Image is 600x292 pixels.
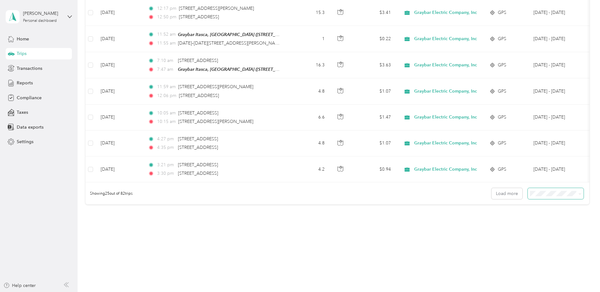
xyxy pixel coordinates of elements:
td: 6.6 [288,105,330,131]
td: [DATE] [96,131,143,156]
span: [STREET_ADDRESS] [178,136,218,142]
span: Compliance [17,94,42,101]
span: [STREET_ADDRESS] [178,171,218,176]
span: 12:50 pm [157,14,176,21]
span: Graybar Itasca, [GEOGRAPHIC_DATA] ([STREET_ADDRESS][PERSON_NAME][US_STATE]) [178,67,356,72]
span: [STREET_ADDRESS] [178,162,218,167]
span: Graybar Electric Company, Inc [414,35,477,42]
span: 11:59 am [157,83,176,90]
span: 11:52 am [157,31,175,38]
td: 4.8 [288,131,330,156]
span: 4:27 pm [157,136,175,143]
td: $0.94 [352,156,396,182]
span: Reports [17,80,33,86]
span: 7:47 am [157,66,175,73]
button: Help center [3,282,36,289]
span: [STREET_ADDRESS][PERSON_NAME] [178,84,253,89]
td: Aug 1 - 31, 2025 [528,156,586,182]
td: [DATE] [96,78,143,104]
span: Data exports [17,124,44,131]
span: Home [17,36,29,42]
span: GPS [498,166,506,173]
td: [DATE] [96,26,143,52]
span: [DATE]–[DATE][STREET_ADDRESS][PERSON_NAME] [178,40,283,46]
td: $1.47 [352,105,396,131]
div: Personal dashboard [23,19,57,23]
td: $3.63 [352,52,396,78]
span: GPS [498,9,506,16]
span: Graybar Electric Company, Inc [414,62,477,69]
td: 1 [288,26,330,52]
span: GPS [498,62,506,69]
span: [STREET_ADDRESS] [178,110,218,116]
span: [STREET_ADDRESS] [179,93,219,98]
td: 4.2 [288,156,330,182]
td: $1.07 [352,131,396,156]
span: [STREET_ADDRESS] [178,145,218,150]
td: $0.22 [352,26,396,52]
span: 10:05 am [157,110,176,117]
span: [STREET_ADDRESS][PERSON_NAME] [179,6,254,11]
span: [STREET_ADDRESS] [178,58,218,63]
span: Trips [17,50,26,57]
iframe: Everlance-gr Chat Button Frame [565,257,600,292]
div: [PERSON_NAME] [23,10,62,17]
td: Aug 1 - 31, 2025 [528,131,586,156]
span: [STREET_ADDRESS] [179,14,219,20]
span: Graybar Electric Company, Inc [414,88,477,95]
span: Graybar Electric Company, Inc [414,166,477,173]
span: [STREET_ADDRESS][PERSON_NAME] [178,119,253,124]
span: 11:55 am [157,40,175,47]
span: Showing 25 out of 82 trips [85,191,132,197]
button: Load more [491,188,522,199]
td: [DATE] [96,52,143,78]
span: GPS [498,114,506,121]
td: Aug 1 - 31, 2025 [528,52,586,78]
span: Transactions [17,65,42,72]
span: 7:10 am [157,57,175,64]
span: GPS [498,140,506,147]
td: 16.3 [288,52,330,78]
td: [DATE] [96,156,143,182]
span: 3:30 pm [157,170,175,177]
span: GPS [498,88,506,95]
td: Aug 1 - 31, 2025 [528,105,586,131]
span: 3:21 pm [157,161,175,168]
span: Graybar Electric Company, Inc [414,140,477,147]
span: Graybar Electric Company, Inc [414,9,477,16]
td: Aug 1 - 31, 2025 [528,26,586,52]
span: Taxes [17,109,28,116]
span: Settings [17,138,33,145]
td: 4.8 [288,78,330,104]
span: 10:15 am [157,118,176,125]
td: Aug 1 - 31, 2025 [528,78,586,104]
span: 12:17 pm [157,5,176,12]
span: 12:06 pm [157,92,176,99]
td: [DATE] [96,105,143,131]
td: $1.07 [352,78,396,104]
span: 4:35 pm [157,144,175,151]
span: Graybar Itasca, [GEOGRAPHIC_DATA] ([STREET_ADDRESS][PERSON_NAME][US_STATE]) [178,32,356,37]
span: GPS [498,35,506,42]
span: Graybar Electric Company, Inc [414,114,477,121]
